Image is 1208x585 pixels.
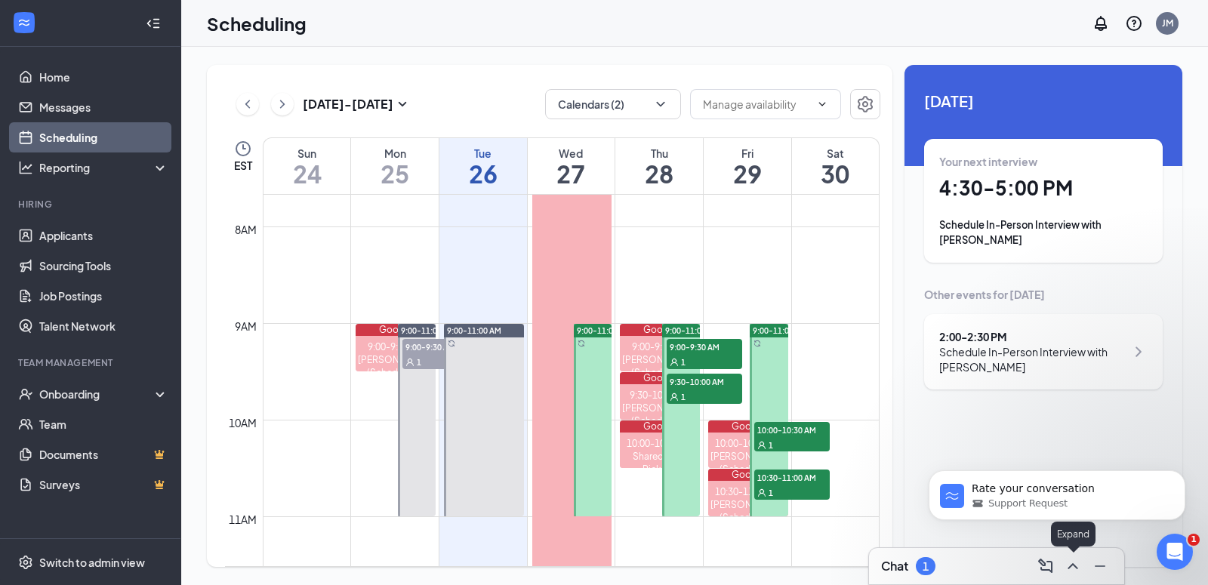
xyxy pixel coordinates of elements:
div: Hiring [18,198,165,211]
span: 1 [1188,534,1200,546]
svg: ChevronRight [1129,343,1148,361]
div: Onboarding [39,386,156,402]
div: Sat [792,146,879,161]
span: 10:30-11:00 AM [754,470,830,485]
div: [PERSON_NAME] (Schedule In-Person Interview - Hospitality Professional at [GEOGRAPHIC_DATA]) [620,353,700,430]
a: August 26, 2025 [439,138,527,194]
a: Home [39,62,168,92]
div: Google [708,420,788,433]
div: Shared Table Pick-Up [620,450,700,476]
svg: ChevronDown [653,97,668,112]
button: ChevronRight [271,93,294,115]
svg: Sync [448,340,455,347]
svg: ChevronDown [816,98,828,110]
input: Manage availability [703,96,810,112]
span: 9:00-11:00 AM [753,325,807,336]
svg: User [670,393,679,402]
svg: User [757,441,766,450]
div: 1 [923,560,929,573]
div: Sun [263,146,350,161]
div: Wed [528,146,615,161]
a: Talent Network [39,311,168,341]
div: [PERSON_NAME] (Schedule In-Person Interview - Crew Member - Kitchen at [GEOGRAPHIC_DATA]) [356,353,436,430]
a: August 29, 2025 [704,138,791,194]
a: Sourcing Tools [39,251,168,281]
h1: 27 [528,161,615,186]
div: 9:00-9:30 AM [356,340,436,353]
span: 10:00-10:30 AM [754,422,830,437]
div: [PERSON_NAME] (Schedule In-Person Interview - Hospitality Professional at [GEOGRAPHIC_DATA]) [708,450,788,527]
a: Team [39,409,168,439]
div: 10:00-10:30 AM [708,437,788,450]
a: Applicants [39,220,168,251]
div: Tue [439,146,527,161]
span: 1 [769,488,773,498]
div: Google [708,469,788,481]
span: 1 [681,357,686,368]
a: SurveysCrown [39,470,168,500]
div: Google [620,372,700,384]
svg: Analysis [18,160,33,175]
div: Google [620,324,700,336]
div: Your next interview [939,154,1148,169]
a: August 24, 2025 [263,138,350,194]
a: Job Postings [39,281,168,311]
svg: Sync [753,340,761,347]
h3: Chat [881,558,908,574]
a: August 25, 2025 [351,138,439,194]
h1: 30 [792,161,879,186]
div: Google [620,420,700,433]
span: 9:00-11:00 AM [401,325,455,336]
div: [PERSON_NAME] (Schedule In-Person Interview - Crew Member - Kitchen at [GEOGRAPHIC_DATA]) [620,402,700,479]
button: Calendars (2)ChevronDown [545,89,681,119]
h1: 24 [263,161,350,186]
div: Reporting [39,160,169,175]
span: 1 [417,357,421,368]
span: 9:00-11:00 AM [577,325,631,336]
div: 9am [232,318,260,334]
span: [DATE] [924,89,1163,112]
div: 11am [226,511,260,528]
a: August 27, 2025 [528,138,615,194]
svg: WorkstreamLogo [17,15,32,30]
svg: Sync [578,340,585,347]
iframe: Intercom notifications message [906,439,1208,544]
button: Settings [850,89,880,119]
svg: SmallChevronDown [393,95,411,113]
span: 9:00-9:30 AM [667,339,742,354]
svg: ChevronUp [1064,557,1082,575]
a: Scheduling [39,122,168,152]
div: Team Management [18,356,165,369]
div: 10:30-11:00 AM [708,485,788,498]
svg: Settings [856,95,874,113]
h1: Scheduling [207,11,307,36]
span: 9:00-11:00 AM [447,325,501,336]
svg: User [405,358,414,367]
div: Fri [704,146,791,161]
div: 10:00-10:30 AM [620,437,700,450]
svg: Clock [234,140,252,158]
div: 9:30-10:00 AM [620,389,700,402]
svg: Notifications [1092,14,1110,32]
h1: 4:30 - 5:00 PM [939,175,1148,201]
svg: Minimize [1091,557,1109,575]
h1: 25 [351,161,439,186]
div: Google [356,324,436,336]
div: 10am [226,414,260,431]
svg: ChevronLeft [240,95,255,113]
div: 2:00 - 2:30 PM [939,329,1126,344]
div: JM [1162,17,1173,29]
a: Messages [39,92,168,122]
span: 1 [681,392,686,402]
div: [PERSON_NAME] (Schedule In-Person Interview - Hospitality Professional at [GEOGRAPHIC_DATA]) [708,498,788,575]
svg: ChevronRight [275,95,290,113]
h1: 29 [704,161,791,186]
div: 9:00-9:30 AM [620,340,700,353]
button: ChevronUp [1061,554,1085,578]
h1: 28 [615,161,703,186]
